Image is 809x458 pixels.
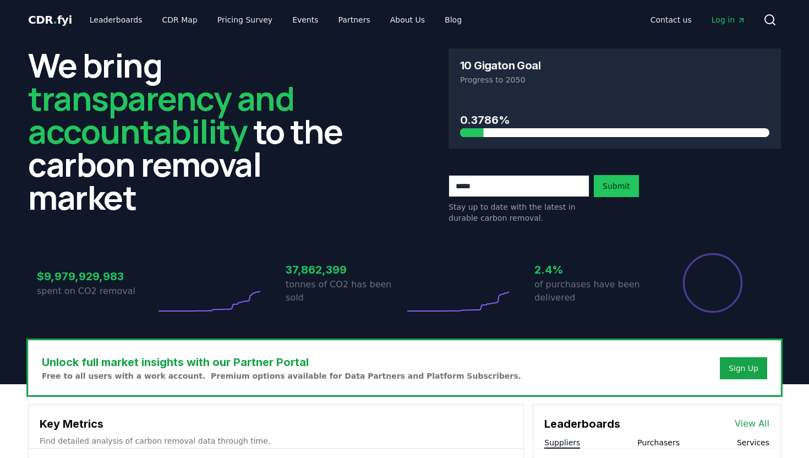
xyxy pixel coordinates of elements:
[534,261,653,278] h3: 2.4%
[28,13,72,26] span: CDR fyi
[436,10,471,30] a: Blog
[449,201,589,223] p: Stay up to date with the latest in durable carbon removal.
[81,10,471,30] nav: Main
[642,10,701,30] a: Contact us
[682,252,744,314] div: Percentage of sales delivered
[460,74,769,85] p: Progress to 2050
[53,13,57,26] span: .
[209,10,281,30] a: Pricing Survey
[286,261,404,278] h3: 37,862,399
[594,175,639,197] button: Submit
[737,437,769,448] button: Services
[735,417,769,430] a: View All
[637,437,680,448] button: Purchasers
[28,48,360,214] h2: We bring to the carbon removal market
[37,268,156,285] h3: $9,979,929,983
[154,10,206,30] a: CDR Map
[729,363,758,374] a: Sign Up
[381,10,434,30] a: About Us
[40,416,512,432] h3: Key Metrics
[712,14,746,25] span: Log in
[40,435,512,446] p: Find detailed analysis of carbon removal data through time.
[460,112,769,128] h3: 0.3786%
[42,354,521,370] h3: Unlock full market insights with our Partner Portal
[286,278,404,304] p: tonnes of CO2 has been sold
[28,75,294,154] span: transparency and accountability
[544,416,620,432] h3: Leaderboards
[283,10,327,30] a: Events
[42,370,521,381] p: Free to all users with a work account. Premium options available for Data Partners and Platform S...
[81,10,151,30] a: Leaderboards
[460,60,540,71] h3: 10 Gigaton Goal
[28,12,72,28] a: CDR.fyi
[720,357,767,379] button: Sign Up
[37,285,156,298] p: spent on CO2 removal
[642,10,755,30] nav: Main
[544,437,580,448] button: Suppliers
[330,10,379,30] a: Partners
[534,278,653,304] p: of purchases have been delivered
[703,10,755,30] a: Log in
